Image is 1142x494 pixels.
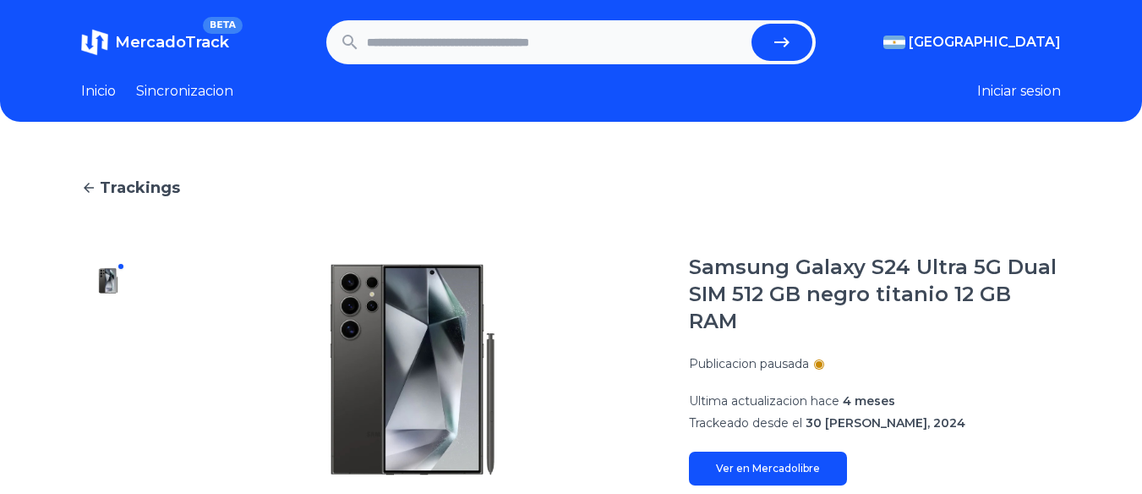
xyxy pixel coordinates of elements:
[977,81,1061,102] button: Iniciar sesion
[689,393,839,409] span: Ultima actualizacion hace
[81,81,116,102] a: Inicio
[81,29,229,56] a: MercadoTrackBETA
[115,33,229,52] span: MercadoTrack
[689,254,1061,335] h1: Samsung Galaxy S24 Ultra 5G Dual SIM 512 GB negro titanio 12 GB RAM
[81,176,1061,200] a: Trackings
[806,415,965,431] span: 30 [PERSON_NAME], 2024
[689,452,847,486] a: Ver en Mercadolibre
[883,36,905,49] img: Argentina
[95,267,122,294] img: Samsung Galaxy S24 Ultra 5G Dual SIM 512 GB negro titanio 12 GB RAM
[689,355,809,372] p: Publicacion pausada
[843,393,895,409] span: 4 meses
[169,254,655,486] img: Samsung Galaxy S24 Ultra 5G Dual SIM 512 GB negro titanio 12 GB RAM
[100,176,180,200] span: Trackings
[909,32,1061,52] span: [GEOGRAPHIC_DATA]
[81,29,108,56] img: MercadoTrack
[203,17,243,34] span: BETA
[689,415,802,431] span: Trackeado desde el
[883,32,1061,52] button: [GEOGRAPHIC_DATA]
[136,81,233,102] a: Sincronizacion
